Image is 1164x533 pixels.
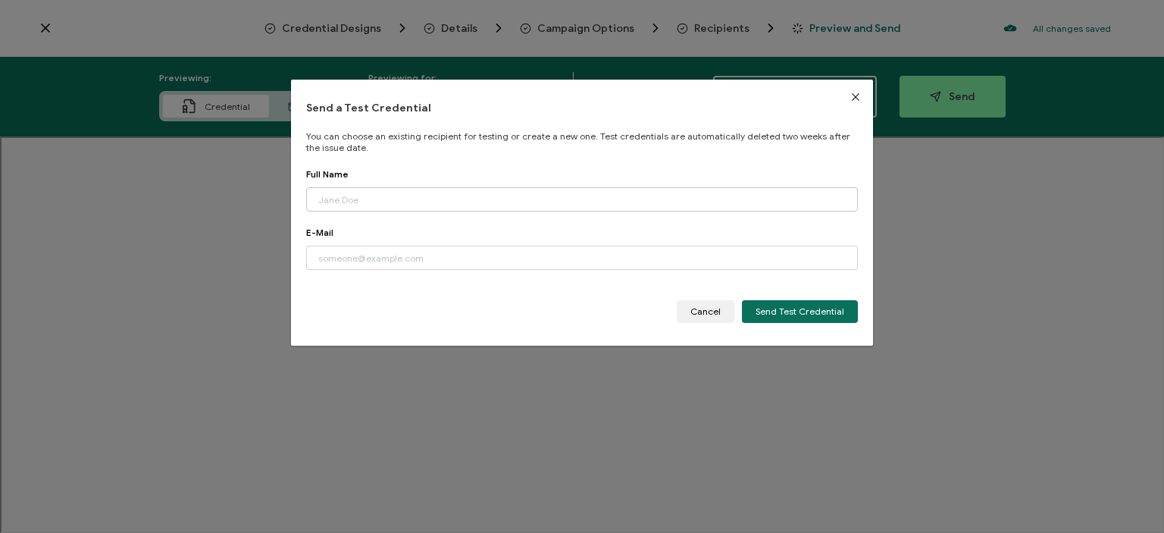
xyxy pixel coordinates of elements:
span: Full Name [306,168,349,180]
iframe: Chat Widget [1088,460,1164,533]
h1: Send a Test Credential [306,102,858,115]
span: Cancel [690,307,721,316]
button: Cancel [677,300,734,323]
button: Send Test Credential [742,300,858,323]
p: You can choose an existing recipient for testing or create a new one. Test credentials are automa... [306,130,858,153]
input: Jane Doe [306,187,858,212]
span: E-Mail [306,227,333,238]
button: Close [838,80,873,114]
div: dialog [291,80,873,346]
input: someone@example.com [306,246,858,270]
span: Send Test Credential [756,307,844,316]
